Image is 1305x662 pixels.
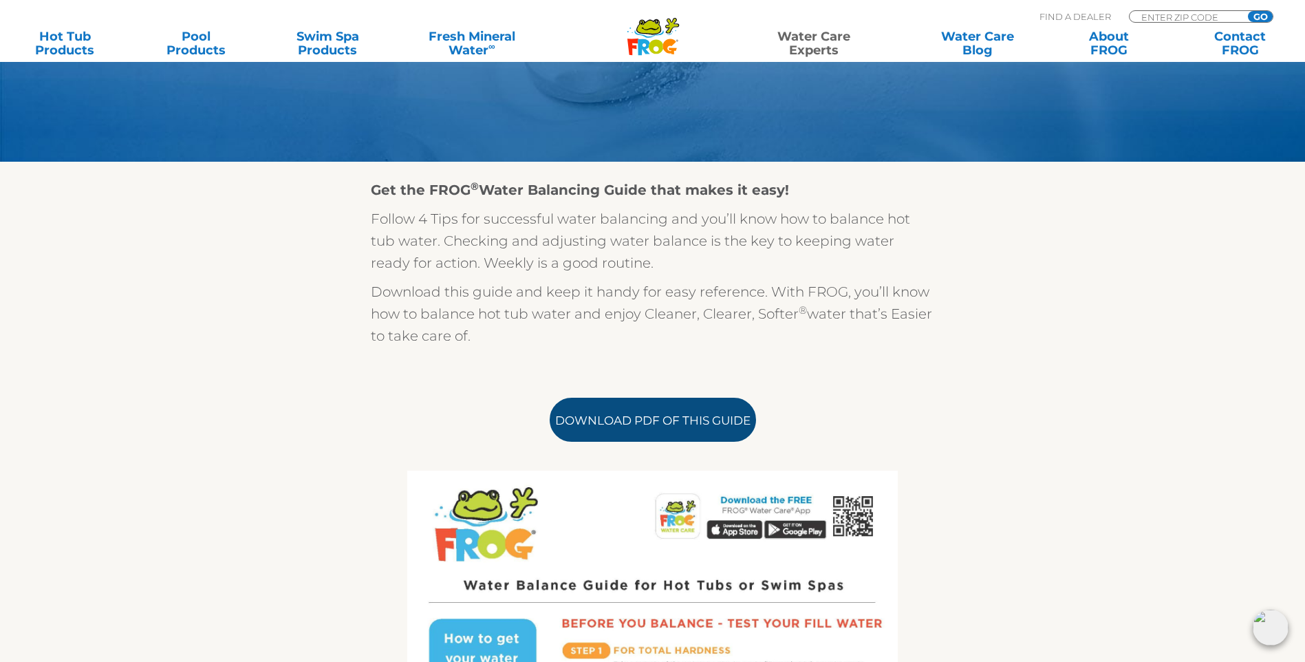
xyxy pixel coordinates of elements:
[1057,30,1160,57] a: AboutFROG
[1248,11,1273,22] input: GO
[799,303,807,317] sup: ®
[408,30,536,57] a: Fresh MineralWater∞
[371,182,789,198] strong: Get the FROG Water Balancing Guide that makes it easy!
[1140,11,1233,23] input: Zip Code Form
[145,30,248,57] a: PoolProducts
[926,30,1028,57] a: Water CareBlog
[277,30,379,57] a: Swim SpaProducts
[1189,30,1291,57] a: ContactFROG
[471,180,479,193] sup: ®
[731,30,897,57] a: Water CareExperts
[550,398,756,442] a: Download PDF of this Guide
[14,30,116,57] a: Hot TubProducts
[371,281,935,347] p: Download this guide and keep it handy for easy reference. With FROG, you’ll know how to balance h...
[1253,610,1288,645] img: openIcon
[488,41,495,52] sup: ∞
[1039,10,1111,23] p: Find A Dealer
[371,208,935,274] p: Follow 4 Tips for successful water balancing and you’ll know how to balance hot tub water. Checki...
